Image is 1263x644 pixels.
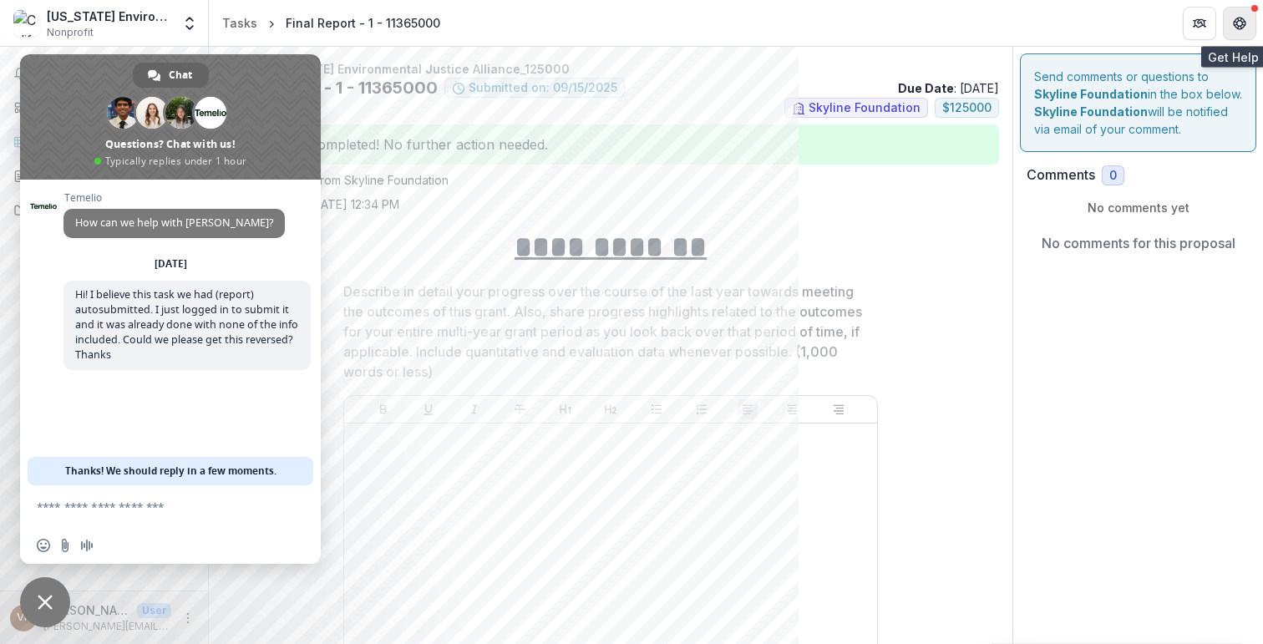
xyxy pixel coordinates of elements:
button: Bullet List [647,399,667,419]
span: Chat [169,63,192,88]
span: Audio message [80,539,94,552]
p: No comments for this proposal [1042,233,1235,253]
a: Tasks [216,11,264,35]
span: Submitted on: 09/15/2025 [469,81,617,95]
div: Valeria Paredes [17,612,31,623]
textarea: Compose your message... [37,499,267,515]
strong: Skyline Foundation [1034,87,1148,101]
div: [DATE] [155,259,187,269]
button: Get Help [1223,7,1256,40]
button: Strike [510,399,530,419]
p: [PERSON_NAME] [43,601,130,619]
span: Temelio [63,192,285,204]
div: Send comments or questions to in the box below. will be notified via email of your comment. [1020,53,1256,152]
a: Tasks [7,128,201,155]
div: Chat [133,63,209,88]
button: Partners [1183,7,1216,40]
span: $ 125000 [942,101,992,115]
span: Skyline Foundation [809,101,921,115]
p: User [137,603,171,618]
span: 0 [1109,169,1117,183]
p: : [DATE] [898,79,999,97]
span: Thanks! We should reply in a few moments. [65,457,276,485]
div: Task is completed! No further action needed. [222,124,999,165]
h2: Final Report - 1 - 11365000 [222,78,438,98]
button: Bold [373,399,393,419]
div: [US_STATE] Environmental Justice Alliance [47,8,171,25]
div: Close chat [20,577,70,627]
button: Align Center [783,399,803,419]
button: Heading 1 [555,399,576,419]
p: [DATE]_[US_STATE] Environmental Justice Alliance_125000 [222,60,999,78]
img: California Environmental Justice Alliance [13,10,40,37]
span: Nonprofit [47,25,94,40]
p: [PERSON_NAME][EMAIL_ADDRESS][PERSON_NAME][DOMAIN_NAME] [43,619,171,634]
button: Notifications [7,60,201,87]
button: More [178,608,198,628]
div: Final Report - 1 - 11365000 [286,14,440,32]
p: : from Skyline Foundation [236,171,986,189]
a: Dashboard [7,94,201,121]
button: Italicize [464,399,484,419]
button: Underline [418,399,439,419]
span: Hi! I believe this task we had (report) autosubmitted. I just logged in to submit it and it was a... [75,287,298,362]
strong: Due Date [898,81,954,95]
span: How can we help with [PERSON_NAME]? [75,216,273,230]
strong: Skyline Foundation [1034,104,1148,119]
button: Align Left [738,399,758,419]
div: Tasks [222,14,257,32]
button: Open entity switcher [178,7,201,40]
a: Proposals [7,162,201,190]
button: Ordered List [692,399,712,419]
h2: Comments [1027,167,1095,183]
a: Documents [7,196,201,224]
button: Heading 2 [601,399,621,419]
span: Send a file [58,539,72,552]
nav: breadcrumb [216,11,447,35]
p: No comments yet [1027,199,1250,216]
span: Insert an emoji [37,539,50,552]
p: Describe in detail your progress over the course of the last year towards meeting the outcomes of... [343,281,868,382]
button: Align Right [829,399,849,419]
